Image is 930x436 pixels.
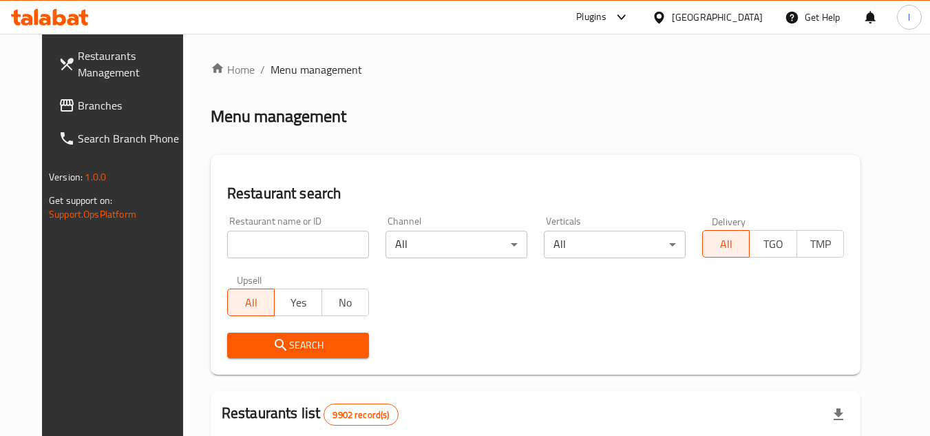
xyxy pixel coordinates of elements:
h2: Restaurant search [227,183,844,204]
div: All [385,231,527,258]
a: Search Branch Phone [47,122,198,155]
span: All [233,293,269,313]
a: Support.OpsPlatform [49,205,136,223]
button: TGO [749,230,796,258]
div: Plugins [576,9,606,25]
div: [GEOGRAPHIC_DATA] [672,10,763,25]
label: Delivery [712,216,746,226]
a: Home [211,61,255,78]
a: Branches [47,89,198,122]
span: 9902 record(s) [324,408,397,422]
span: Search Branch Phone [78,130,187,147]
div: All [544,231,686,258]
div: Export file [822,398,855,431]
li: / [260,61,265,78]
div: Total records count [324,404,398,426]
label: Upsell [237,275,262,284]
span: All [708,234,744,254]
span: Branches [78,97,187,114]
button: All [702,230,750,258]
nav: breadcrumb [211,61,860,78]
input: Search for restaurant name or ID.. [227,231,369,258]
span: Version: [49,168,83,186]
button: Search [227,333,369,358]
span: No [328,293,363,313]
span: Yes [280,293,316,313]
span: TGO [755,234,791,254]
span: Search [238,337,358,354]
span: l [908,10,910,25]
a: Restaurants Management [47,39,198,89]
h2: Restaurants list [222,403,399,426]
button: All [227,289,275,316]
span: Menu management [271,61,362,78]
span: Restaurants Management [78,48,187,81]
button: No [321,289,369,316]
span: Get support on: [49,191,112,209]
span: 1.0.0 [85,168,106,186]
h2: Menu management [211,105,346,127]
button: TMP [796,230,844,258]
span: TMP [803,234,838,254]
button: Yes [274,289,321,316]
